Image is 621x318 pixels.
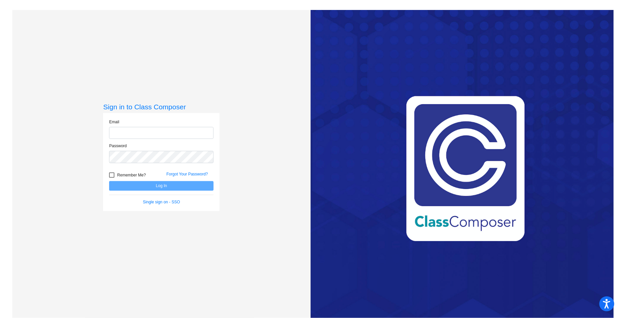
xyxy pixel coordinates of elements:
a: Forgot Your Password? [166,172,208,176]
label: Password [109,143,127,149]
span: Remember Me? [117,171,146,179]
a: Single sign on - SSO [143,200,180,204]
button: Log In [109,181,214,191]
h3: Sign in to Class Composer [103,103,220,111]
label: Email [109,119,119,125]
